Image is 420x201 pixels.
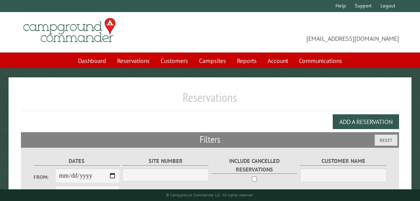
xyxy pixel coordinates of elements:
[232,53,261,68] a: Reports
[211,157,298,174] label: Include Cancelled Reservations
[166,192,254,198] small: © Campground Commander LLC. All rights reserved.
[21,90,399,111] h1: Reservations
[263,53,293,68] a: Account
[73,53,111,68] a: Dashboard
[300,157,387,166] label: Customer Name
[375,135,398,146] button: Reset
[156,53,193,68] a: Customers
[333,114,399,129] button: Add a Reservation
[34,173,55,181] label: From:
[34,157,120,166] label: Dates
[123,157,209,166] label: Site Number
[294,53,347,68] a: Communications
[210,21,399,43] span: [EMAIL_ADDRESS][DOMAIN_NAME]
[21,15,118,45] img: Campground Commander
[194,53,231,68] a: Campsites
[21,132,399,147] h2: Filters
[112,53,154,68] a: Reservations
